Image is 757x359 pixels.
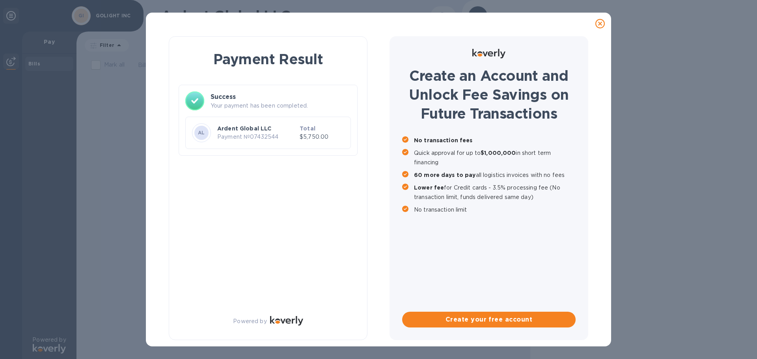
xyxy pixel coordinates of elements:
[198,130,205,136] b: AL
[414,172,476,178] b: 60 more days to pay
[414,205,576,214] p: No transaction limit
[211,92,351,102] h3: Success
[408,315,569,324] span: Create your free account
[414,137,473,143] b: No transaction fees
[300,125,315,132] b: Total
[217,125,296,132] p: Ardent Global LLC
[270,316,303,326] img: Logo
[402,66,576,123] h1: Create an Account and Unlock Fee Savings on Future Transactions
[211,102,351,110] p: Your payment has been completed.
[217,133,296,141] p: Payment № 07432544
[300,133,344,141] p: $5,750.00
[402,312,576,327] button: Create your free account
[414,183,576,202] p: for Credit cards - 3.5% processing fee (No transaction limit, funds delivered same day)
[472,49,505,58] img: Logo
[182,49,354,69] h1: Payment Result
[233,317,267,326] p: Powered by
[481,150,516,156] b: $1,000,000
[414,170,576,180] p: all logistics invoices with no fees
[414,184,444,191] b: Lower fee
[414,148,576,167] p: Quick approval for up to in short term financing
